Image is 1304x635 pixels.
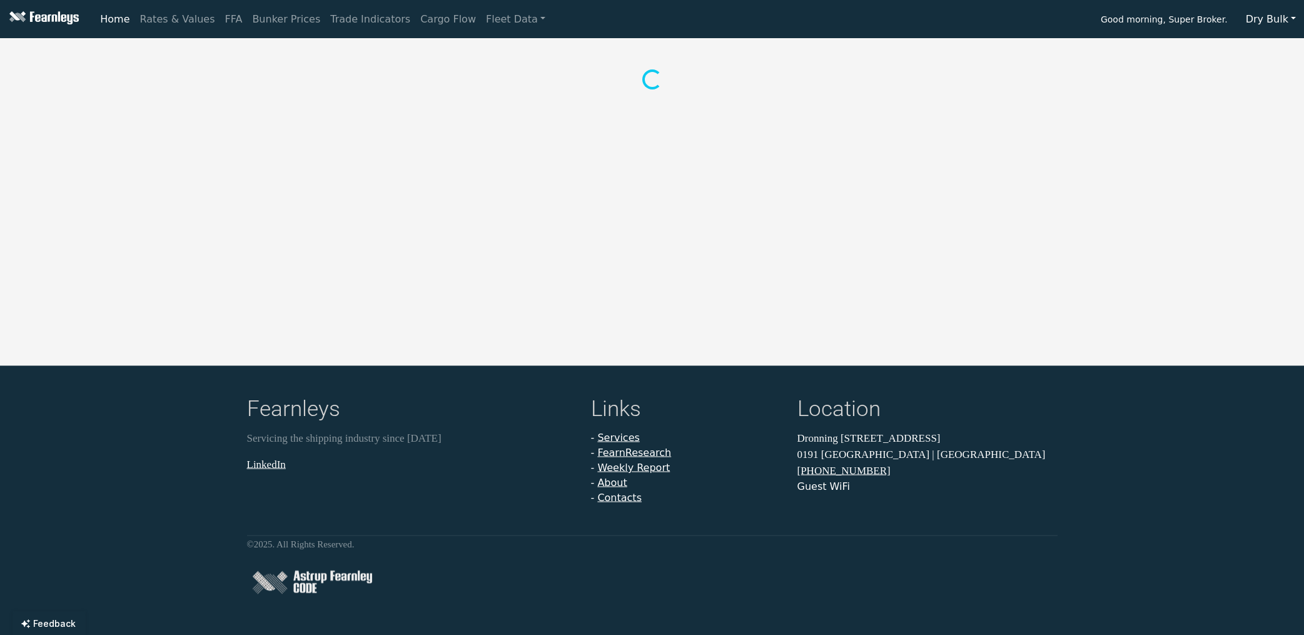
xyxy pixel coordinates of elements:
[6,11,79,27] img: Fearnleys Logo
[247,430,576,447] p: Servicing the shipping industry since [DATE]
[95,7,134,32] a: Home
[247,458,286,470] a: LinkedIn
[597,447,671,459] a: FearnResearch
[1238,8,1304,31] button: Dry Bulk
[135,7,220,32] a: Rates & Values
[1101,10,1228,31] span: Good morning, Super Broker.
[797,465,891,477] a: [PHONE_NUMBER]
[591,445,782,460] li: -
[797,430,1058,447] p: Dronning [STREET_ADDRESS]
[597,492,642,504] a: Contacts
[591,460,782,475] li: -
[415,7,481,32] a: Cargo Flow
[797,396,1058,425] h4: Location
[591,475,782,490] li: -
[797,446,1058,462] p: 0191 [GEOGRAPHIC_DATA] | [GEOGRAPHIC_DATA]
[597,462,670,474] a: Weekly Report
[247,539,355,549] small: © 2025 . All Rights Reserved.
[481,7,550,32] a: Fleet Data
[220,7,248,32] a: FFA
[247,7,325,32] a: Bunker Prices
[597,432,639,444] a: Services
[247,396,576,425] h4: Fearnleys
[597,477,627,489] a: About
[591,430,782,445] li: -
[591,490,782,505] li: -
[325,7,415,32] a: Trade Indicators
[591,396,782,425] h4: Links
[797,479,850,494] button: Guest WiFi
